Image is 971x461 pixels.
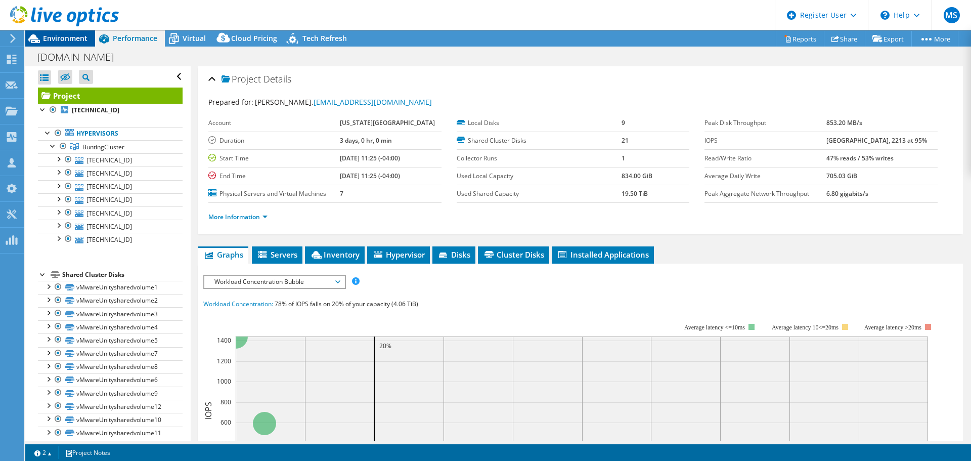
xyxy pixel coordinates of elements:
a: Export [865,31,912,47]
a: Project Notes [58,446,117,459]
a: vMwareUnitysharedvolume11 [38,427,183,440]
a: Share [824,31,865,47]
text: 1200 [217,357,231,365]
span: Environment [43,33,87,43]
a: [TECHNICAL_ID] [38,206,183,220]
a: vMwareUnitysharedvolume2 [38,294,183,307]
span: Hypervisor [372,249,425,260]
span: [PERSON_NAME], [255,97,432,107]
label: End Time [208,171,340,181]
b: 9 [622,118,625,127]
b: 3 days, 0 hr, 0 min [340,136,392,145]
span: Virtual [183,33,206,43]
b: [TECHNICAL_ID] [72,106,119,114]
span: Servers [257,249,297,260]
a: vMwareUnitysharedvolume1 [38,281,183,294]
a: [TECHNICAL_ID] [38,193,183,206]
a: vMwareUnitysharedvolume7 [38,347,183,360]
svg: \n [880,11,890,20]
label: Collector Runs [457,153,622,163]
a: vMwareUnitysharedvolume5 [38,333,183,347]
b: 7 [340,189,343,198]
label: Local Disks [457,118,622,128]
b: [DATE] 11:25 (-04:00) [340,154,400,162]
span: BuntingCluster [82,143,124,151]
b: 834.00 GiB [622,172,652,180]
label: Used Shared Capacity [457,189,622,199]
a: BuntingCluster [38,140,183,153]
span: Tech Refresh [302,33,347,43]
a: [TECHNICAL_ID] [38,233,183,246]
label: Average Daily Write [704,171,826,181]
span: Project [222,74,261,85]
label: Peak Aggregate Network Throughput [704,189,826,199]
a: vMwareUnitysharedvolume9 [38,387,183,400]
a: Reports [776,31,824,47]
text: IOPS [203,401,214,419]
label: Used Local Capacity [457,171,622,181]
a: [TECHNICAL_ID] [38,220,183,233]
a: vMwareUnitysharedvolume13 [38,440,183,453]
span: Cloud Pricing [231,33,277,43]
b: 1 [622,154,625,162]
text: 800 [220,398,231,406]
b: 19.50 TiB [622,189,648,198]
label: Prepared for: [208,97,253,107]
b: 853.20 MB/s [826,118,862,127]
a: vMwareUnitysharedvolume4 [38,320,183,333]
b: 47% reads / 53% writes [826,154,894,162]
b: 705.03 GiB [826,172,857,180]
span: Graphs [203,249,243,260]
a: vMwareUnitysharedvolume3 [38,307,183,320]
a: [TECHNICAL_ID] [38,180,183,193]
tspan: Average latency 10<=20ms [772,324,838,331]
a: vMwareUnitysharedvolume12 [38,400,183,413]
b: [US_STATE][GEOGRAPHIC_DATA] [340,118,435,127]
span: Disks [437,249,470,260]
label: Duration [208,136,340,146]
label: Physical Servers and Virtual Machines [208,189,340,199]
b: 6.80 gigabits/s [826,189,868,198]
a: [TECHNICAL_ID] [38,104,183,117]
a: Hypervisors [38,127,183,140]
label: Account [208,118,340,128]
b: 21 [622,136,629,145]
label: Start Time [208,153,340,163]
a: More [911,31,958,47]
a: vMwareUnitysharedvolume8 [38,360,183,373]
text: Average latency >20ms [864,324,921,331]
span: Workload Concentration Bubble [209,276,339,288]
span: Workload Concentration: [203,300,273,308]
div: Shared Cluster Disks [62,269,183,281]
a: [TECHNICAL_ID] [38,166,183,180]
text: 20% [379,342,391,350]
label: IOPS [704,136,826,146]
tspan: Average latency <=10ms [684,324,745,331]
span: 78% of IOPS falls on 20% of your capacity (4.06 TiB) [275,300,418,308]
label: Peak Disk Throughput [704,118,826,128]
a: vMwareUnitysharedvolume10 [38,413,183,426]
span: Cluster Disks [483,249,544,260]
a: [EMAIL_ADDRESS][DOMAIN_NAME] [314,97,432,107]
text: 400 [220,439,231,447]
a: Project [38,88,183,104]
a: More Information [208,213,268,221]
span: Inventory [310,249,360,260]
label: Read/Write Ratio [704,153,826,163]
text: 600 [220,418,231,427]
label: Shared Cluster Disks [457,136,622,146]
a: 2 [27,446,59,459]
a: vMwareUnitysharedvolume6 [38,373,183,387]
text: 1000 [217,377,231,386]
span: Installed Applications [557,249,649,260]
span: Details [263,73,291,85]
b: [DATE] 11:25 (-04:00) [340,172,400,180]
a: [TECHNICAL_ID] [38,153,183,166]
h1: [DOMAIN_NAME] [33,52,129,63]
text: 1400 [217,336,231,345]
b: [GEOGRAPHIC_DATA], 2213 at 95% [826,136,927,145]
span: Performance [113,33,157,43]
span: MS [944,7,960,23]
